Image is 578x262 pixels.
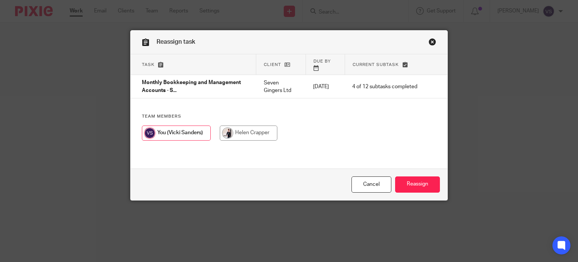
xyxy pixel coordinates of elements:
span: Monthly Bookkeeping and Management Accounts - S... [142,80,241,93]
span: Task [142,63,155,67]
span: Reassign task [157,39,195,45]
a: Close this dialog window [351,176,391,193]
p: [DATE] [313,83,337,90]
input: Reassign [395,176,440,193]
span: Client [264,63,281,67]
td: 4 of 12 subtasks completed [345,75,425,98]
h4: Team members [142,113,437,120]
span: Due by [313,59,331,63]
p: Seven Gingers Ltd [264,79,298,95]
span: Current subtask [353,63,399,67]
a: Close this dialog window [429,38,436,48]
